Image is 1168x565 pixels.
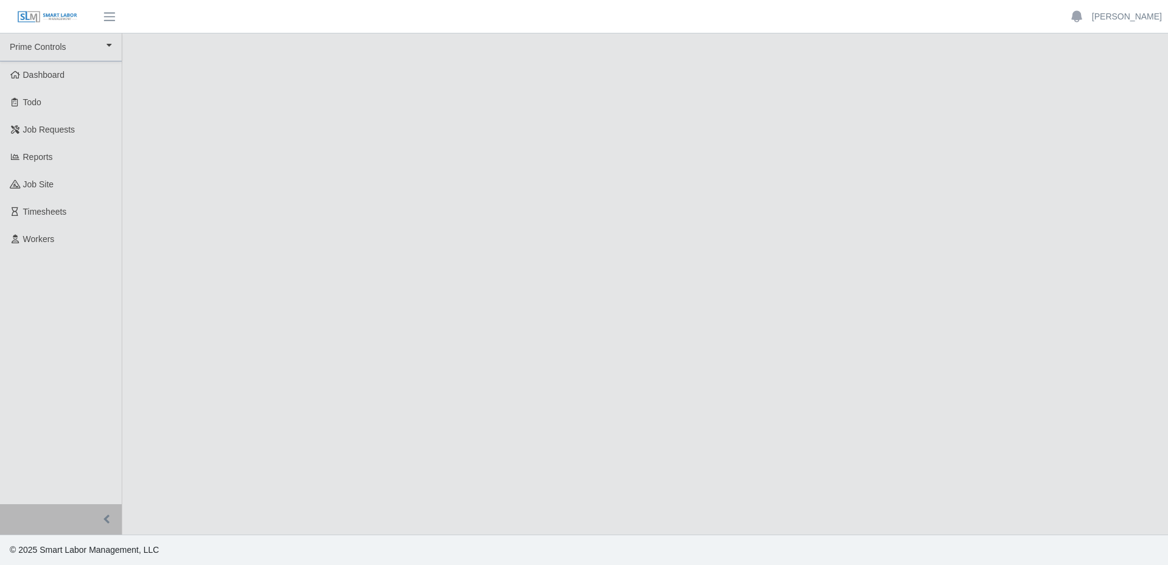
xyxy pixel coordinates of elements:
span: Workers [23,234,55,244]
span: Todo [23,97,41,107]
span: Timesheets [23,207,67,217]
span: job site [23,179,54,189]
img: SLM Logo [17,10,78,24]
span: Reports [23,152,53,162]
span: © 2025 Smart Labor Management, LLC [10,545,159,555]
a: [PERSON_NAME] [1092,10,1162,23]
span: Job Requests [23,125,75,134]
span: Dashboard [23,70,65,80]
